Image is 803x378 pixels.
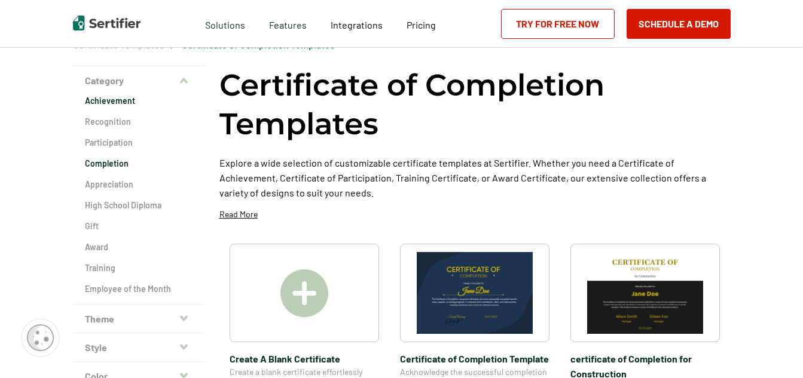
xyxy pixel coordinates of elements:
p: Explore a wide selection of customizable certificate templates at Sertifier. Whether you need a C... [219,155,731,200]
a: Try for Free Now [501,9,615,39]
button: Schedule a Demo [627,9,731,39]
button: Theme [73,305,204,333]
a: Participation [85,137,193,149]
img: Cookie Popup Icon [27,324,54,351]
img: Sertifier | Digital Credentialing Platform [73,16,141,30]
iframe: Chat Widget [743,321,803,378]
img: certificate of Completion for Construction [587,252,703,334]
a: Award [85,241,193,253]
a: High School Diploma [85,199,193,211]
button: Style [73,333,204,362]
span: Solutions [205,16,245,31]
p: Read More [219,208,258,220]
span: Create A Blank Certificate [230,351,379,366]
a: Achievement [85,95,193,107]
a: Recognition [85,116,193,128]
img: Create A Blank Certificate [280,269,328,317]
a: Integrations [331,16,383,31]
button: Category [73,66,204,95]
a: Employee of the Month [85,283,193,295]
span: Integrations [331,19,383,30]
span: Features [269,16,307,31]
a: Pricing [407,16,436,31]
div: Category [73,95,204,305]
span: Certificate of Completion Template [400,351,549,366]
span: Pricing [407,19,436,30]
a: Training [85,262,193,274]
img: Certificate of Completion Template [417,252,533,334]
a: Gift [85,220,193,232]
a: Appreciation [85,179,193,190]
h1: Certificate of Completion Templates [219,66,731,143]
a: Completion [85,158,193,170]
